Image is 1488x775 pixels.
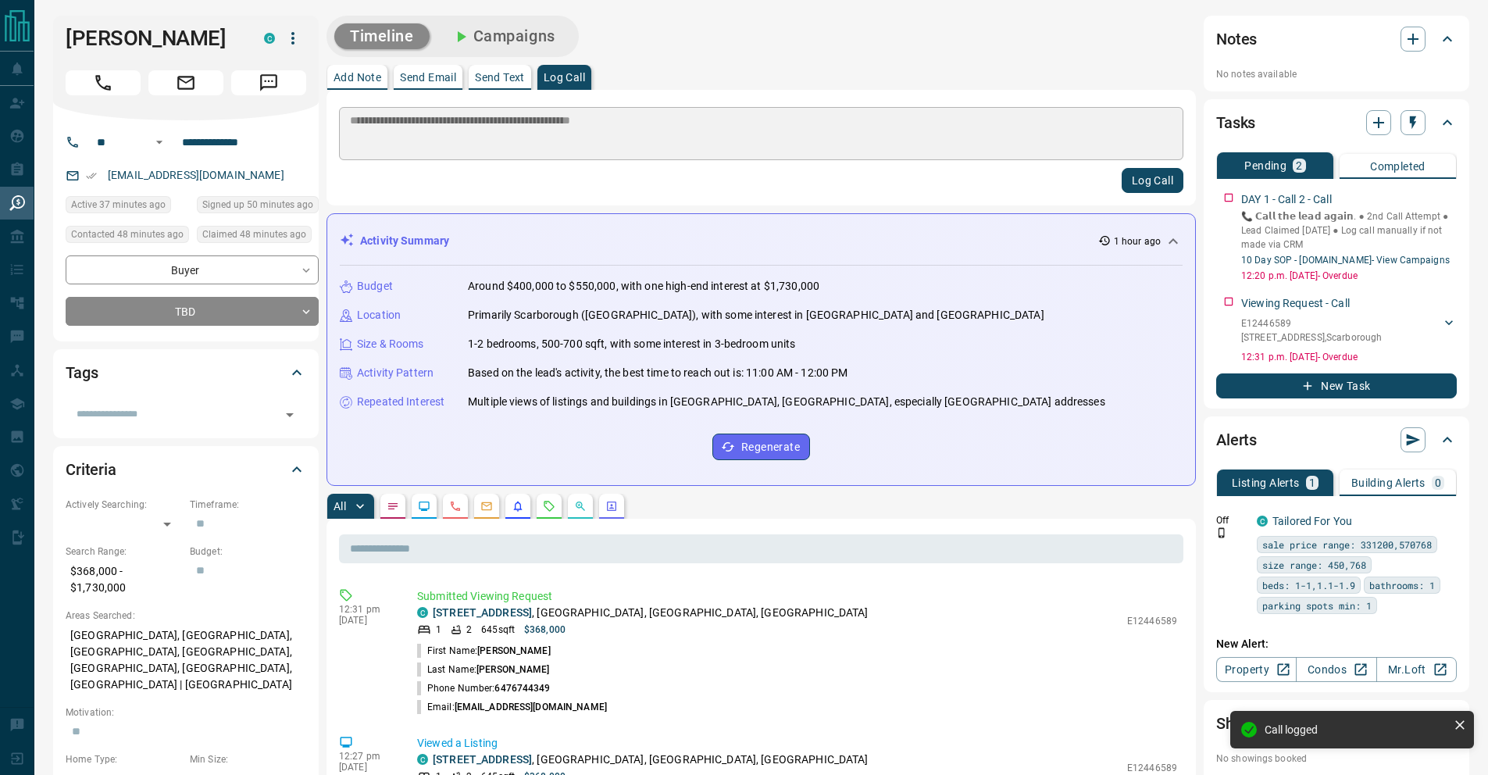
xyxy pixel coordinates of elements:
[468,365,848,381] p: Based on the lead's activity, the best time to reach out is: 11:00 AM - 12:00 PM
[1216,427,1257,452] h2: Alerts
[1216,705,1457,742] div: Showings
[1216,104,1457,141] div: Tasks
[1241,209,1457,252] p: 📞 𝗖𝗮𝗹𝗹 𝘁𝗵𝗲 𝗹𝗲𝗮𝗱 𝗮𝗴𝗮𝗶𝗻. ● 2nd Call Attempt ● Lead Claimed [DATE] ‎● Log call manually if not made ...
[433,753,532,766] a: [STREET_ADDRESS]
[1114,234,1161,248] p: 1 hour ago
[466,623,472,637] p: 2
[1216,527,1227,538] svg: Push Notification Only
[66,705,306,720] p: Motivation:
[1435,477,1441,488] p: 0
[1272,515,1352,527] a: Tailored For You
[190,752,306,766] p: Min Size:
[66,26,241,51] h1: [PERSON_NAME]
[197,226,319,248] div: Wed Oct 15 2025
[1262,577,1355,593] span: beds: 1-1,1.1-1.9
[417,735,1177,752] p: Viewed a Listing
[334,72,381,83] p: Add Note
[357,365,434,381] p: Activity Pattern
[455,702,607,712] span: [EMAIL_ADDRESS][DOMAIN_NAME]
[202,197,313,212] span: Signed up 50 minutes ago
[66,360,98,385] h2: Tags
[1265,723,1447,736] div: Call logged
[475,72,525,83] p: Send Text
[1296,160,1302,171] p: 2
[1127,614,1177,628] p: E12446589
[1241,330,1382,345] p: [STREET_ADDRESS] , Scarborough
[1257,516,1268,527] div: condos.ca
[476,664,549,675] span: [PERSON_NAME]
[468,307,1044,323] p: Primarily Scarborough ([GEOGRAPHIC_DATA]), with some interest in [GEOGRAPHIC_DATA] and [GEOGRAPHI...
[417,662,550,677] p: Last Name:
[71,197,166,212] span: Active 37 minutes ago
[1216,373,1457,398] button: New Task
[357,394,444,410] p: Repeated Interest
[468,394,1105,410] p: Multiple views of listings and buildings in [GEOGRAPHIC_DATA], [GEOGRAPHIC_DATA], especially [GEO...
[1127,761,1177,775] p: E12446589
[1241,295,1350,312] p: Viewing Request - Call
[66,70,141,95] span: Call
[340,227,1183,255] div: Activity Summary1 hour ago
[1216,67,1457,81] p: No notes available
[494,683,550,694] span: 6476744349
[1262,598,1372,613] span: parking spots min: 1
[544,72,585,83] p: Log Call
[1216,636,1457,652] p: New Alert:
[66,297,319,326] div: TBD
[66,623,306,698] p: [GEOGRAPHIC_DATA], [GEOGRAPHIC_DATA], [GEOGRAPHIC_DATA], [GEOGRAPHIC_DATA], [GEOGRAPHIC_DATA], [G...
[357,336,424,352] p: Size & Rooms
[712,434,810,460] button: Regenerate
[1241,255,1450,266] a: 10 Day SOP - [DOMAIN_NAME]- View Campaigns
[66,752,182,766] p: Home Type:
[357,278,393,295] p: Budget
[66,559,182,601] p: $368,000 - $1,730,000
[433,752,869,768] p: , [GEOGRAPHIC_DATA], [GEOGRAPHIC_DATA], [GEOGRAPHIC_DATA]
[449,500,462,512] svg: Calls
[66,255,319,284] div: Buyer
[1376,657,1457,682] a: Mr.Loft
[339,762,394,773] p: [DATE]
[1351,477,1426,488] p: Building Alerts
[1216,657,1297,682] a: Property
[334,501,346,512] p: All
[66,498,182,512] p: Actively Searching:
[357,307,401,323] p: Location
[360,233,449,249] p: Activity Summary
[400,72,456,83] p: Send Email
[417,754,428,765] div: condos.ca
[66,545,182,559] p: Search Range:
[1370,161,1426,172] p: Completed
[190,545,306,559] p: Budget:
[86,170,97,181] svg: Email Verified
[468,278,819,295] p: Around $400,000 to $550,000, with one high-end interest at $1,730,000
[148,70,223,95] span: Email
[574,500,587,512] svg: Opportunities
[417,607,428,618] div: condos.ca
[477,645,550,656] span: [PERSON_NAME]
[1216,421,1457,459] div: Alerts
[387,500,399,512] svg: Notes
[66,451,306,488] div: Criteria
[108,169,284,181] a: [EMAIL_ADDRESS][DOMAIN_NAME]
[417,700,607,714] p: Email:
[605,500,618,512] svg: Agent Actions
[481,623,515,637] p: 645 sqft
[1262,537,1432,552] span: sale price range: 331200,570768
[418,500,430,512] svg: Lead Browsing Activity
[1216,27,1257,52] h2: Notes
[433,606,532,619] a: [STREET_ADDRESS]
[1216,513,1247,527] p: Off
[1309,477,1315,488] p: 1
[71,227,184,242] span: Contacted 48 minutes ago
[1369,577,1435,593] span: bathrooms: 1
[1262,557,1366,573] span: size range: 450,768
[197,196,319,218] div: Wed Oct 15 2025
[417,644,551,658] p: First Name:
[231,70,306,95] span: Message
[417,588,1177,605] p: Submitted Viewing Request
[334,23,430,49] button: Timeline
[1241,269,1457,283] p: 12:20 p.m. [DATE] - Overdue
[1216,110,1255,135] h2: Tasks
[480,500,493,512] svg: Emails
[279,404,301,426] button: Open
[1296,657,1376,682] a: Condos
